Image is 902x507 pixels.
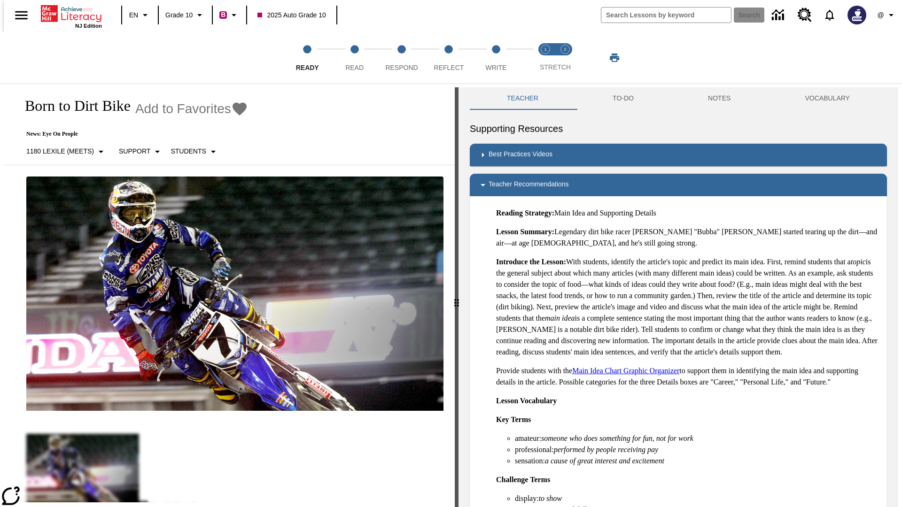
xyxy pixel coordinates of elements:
[327,32,381,84] button: Read step 2 of 5
[15,131,248,138] p: News: Eye On People
[455,87,459,507] div: Press Enter or Spacebar and then press right and left arrow keys to move the slider
[15,97,131,115] h1: Born to Dirt Bike
[545,314,575,322] em: main idea
[26,146,94,156] p: 1180 Lexile (Meets)
[496,365,879,388] p: Provide students with the to support them in identifying the main idea and supporting details in ...
[135,100,248,117] button: Add to Favorites - Born to Dirt Bike
[221,9,225,21] span: B
[515,433,879,444] li: amateur:
[541,434,693,442] em: someone who does something for fun, not for work
[345,64,364,71] span: Read
[496,397,557,405] strong: Lesson Vocabulary
[216,7,243,23] button: Boost Class color is violet red. Change class color
[496,415,531,423] strong: Key Terms
[877,10,884,20] span: @
[496,209,554,217] strong: Reading Strategy:
[421,32,476,84] button: Reflect step 4 of 5
[601,8,731,23] input: search field
[532,32,559,84] button: Stretch Read step 1 of 2
[469,32,523,84] button: Write step 5 of 5
[554,446,658,453] em: performed by people receiving pay
[171,146,206,156] p: Students
[385,64,418,71] span: Respond
[671,87,768,110] button: NOTES
[280,32,334,84] button: Ready step 1 of 5
[817,3,842,27] a: Notifications
[374,32,429,84] button: Respond step 3 of 5
[489,179,568,191] p: Teacher Recommendations
[515,493,879,504] li: display:
[792,2,817,28] a: Resource Center, Will open in new tab
[296,64,319,71] span: Ready
[540,63,571,71] span: STRETCH
[496,476,550,484] strong: Challenge Terms
[470,121,887,136] h6: Supporting Resources
[768,87,887,110] button: VOCABULARY
[766,2,792,28] a: Data Center
[470,87,887,110] div: Instructional Panel Tabs
[470,144,887,166] div: Best Practices Videos
[115,143,167,160] button: Scaffolds, Support
[515,455,879,467] li: sensation:
[23,143,110,160] button: Select Lexile, 1180 Lexile (Meets)
[257,10,326,20] span: 2025 Auto Grade 10
[4,87,455,502] div: reading
[496,226,879,249] p: Legendary dirt bike racer [PERSON_NAME] "Bubba" [PERSON_NAME] started tearing up the dirt—and air...
[162,7,209,23] button: Grade: Grade 10, Select a grade
[599,49,630,66] button: Print
[552,32,579,84] button: Stretch Respond step 2 of 2
[470,174,887,196] div: Teacher Recommendations
[129,10,138,20] span: EN
[872,7,902,23] button: Profile/Settings
[564,47,566,52] text: 2
[515,444,879,455] li: professional:
[496,258,566,266] strong: Introduce the Lesson:
[125,7,155,23] button: Language: EN, Select a language
[434,64,464,71] span: Reflect
[842,3,872,27] button: Select a new avatar
[75,23,102,29] span: NJ Edition
[135,101,231,116] span: Add to Favorites
[496,228,554,236] strong: Lesson Summary:
[572,367,679,375] a: Main Idea Chart Graphic Organizer
[165,10,193,20] span: Grade 10
[8,1,35,29] button: Open side menu
[496,207,879,219] p: Main Idea and Supporting Details
[459,87,898,507] div: activity
[851,258,866,266] em: topic
[489,149,552,161] p: Best Practices Videos
[848,6,866,24] img: Avatar
[575,87,671,110] button: TO-DO
[167,143,222,160] button: Select Student
[41,3,102,29] div: Home
[485,64,506,71] span: Write
[539,494,562,502] em: to show
[545,457,664,465] em: a cause of great interest and excitement
[26,177,443,411] img: Motocross racer James Stewart flies through the air on his dirt bike.
[119,146,150,156] p: Support
[470,87,575,110] button: Teacher
[496,256,879,358] p: With students, identify the article's topic and predict its main idea. First, remind students tha...
[544,47,546,52] text: 1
